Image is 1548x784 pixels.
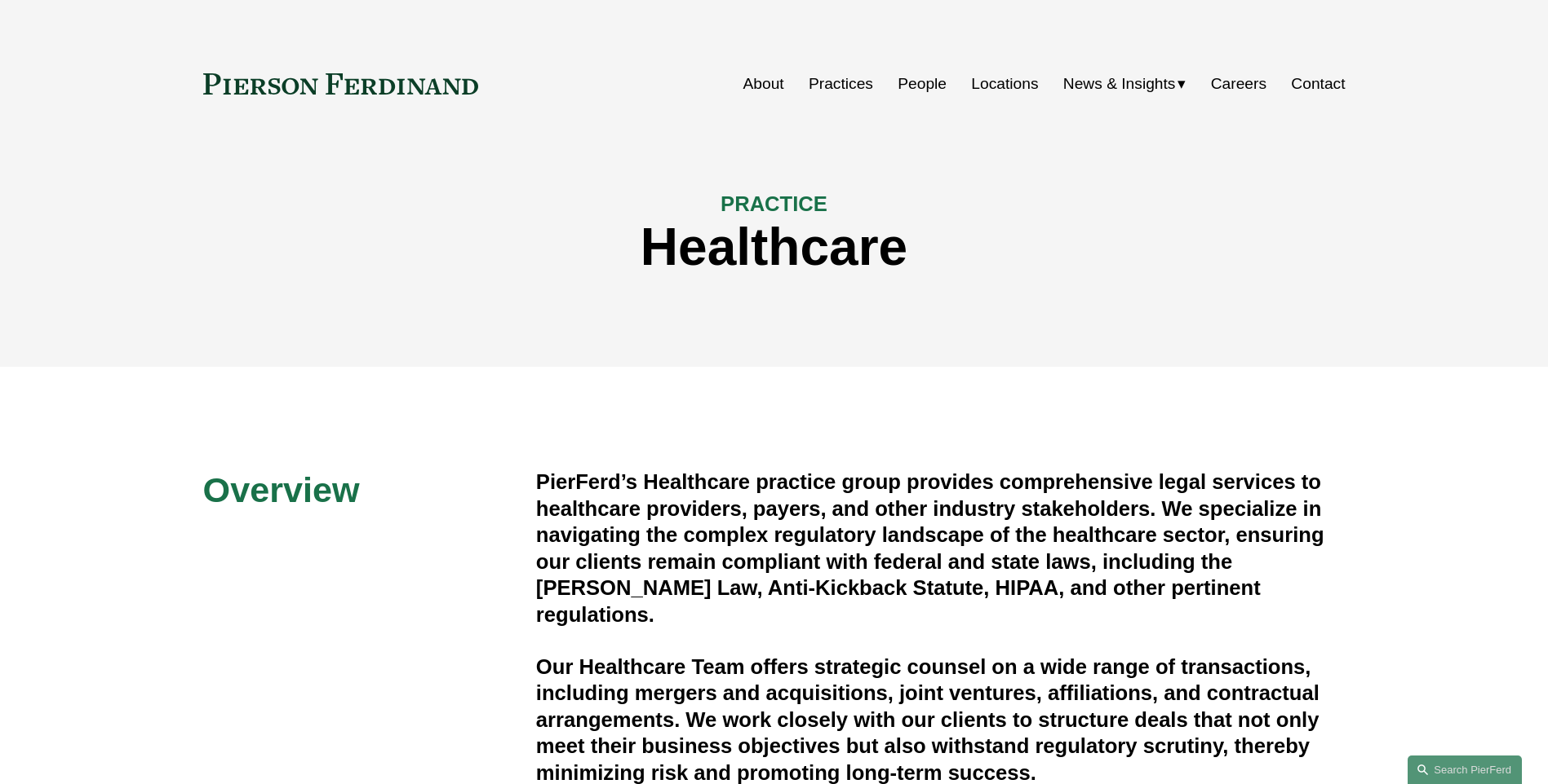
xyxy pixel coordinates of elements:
[1211,68,1266,99] a: Careers
[898,68,947,99] a: People
[1408,755,1522,784] a: Search this site
[536,469,1346,628] h4: PierFerd’s Healthcare practice group provides comprehensive legal services to healthcare provider...
[809,68,873,99] a: Practices
[1063,70,1176,99] span: News & Insights
[743,68,784,99] a: About
[1291,68,1345,99] a: Contact
[721,192,827,215] span: PRACTICE
[1063,68,1187,99] a: folder dropdown
[203,218,1346,277] h1: Healthcare
[971,68,1038,99] a: Locations
[203,470,360,509] span: Overview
